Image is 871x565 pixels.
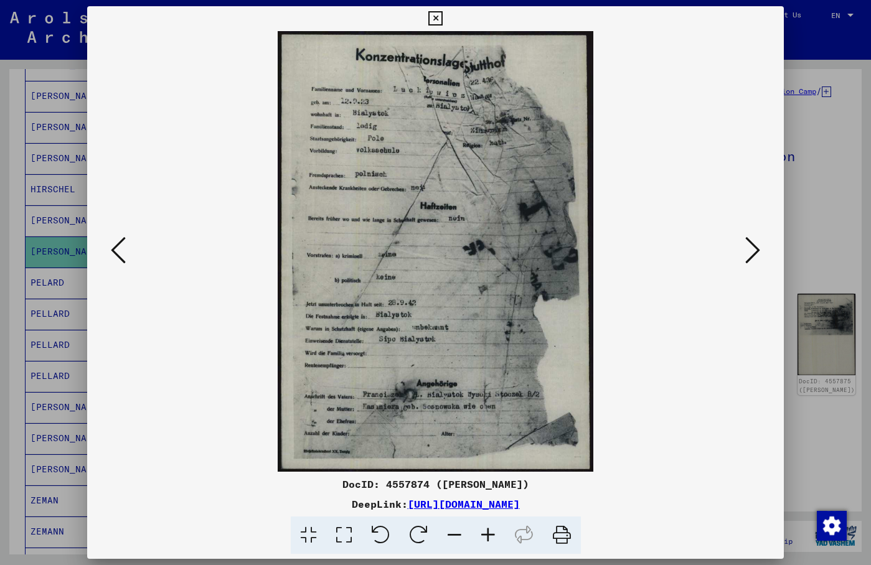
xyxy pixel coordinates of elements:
div: DocID: 4557874 ([PERSON_NAME]) [87,477,784,492]
div: Change consent [816,510,846,540]
img: 001.jpg [129,31,742,472]
a: [URL][DOMAIN_NAME] [408,498,520,510]
div: DeepLink: [87,497,784,511]
img: Change consent [817,511,847,541]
